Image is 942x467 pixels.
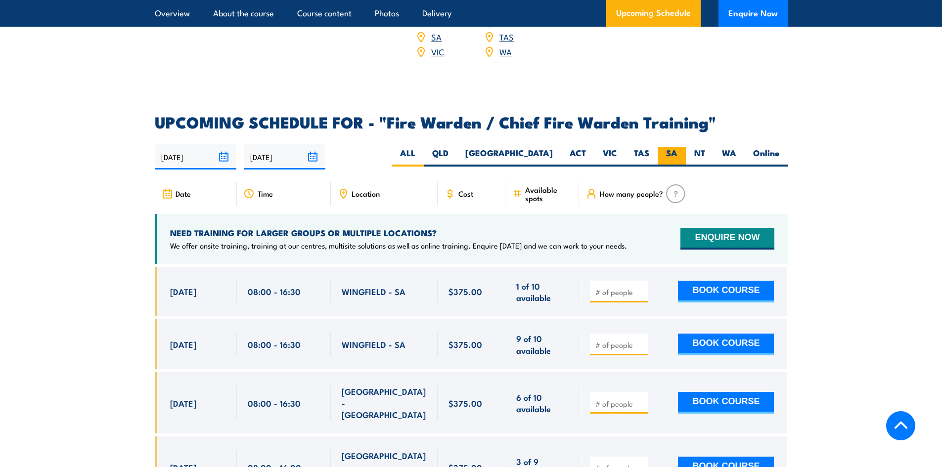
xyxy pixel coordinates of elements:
input: From date [155,144,236,170]
a: SA [431,31,442,42]
p: We offer onsite training, training at our centres, multisite solutions as well as online training... [170,241,627,251]
button: BOOK COURSE [678,392,774,414]
span: [DATE] [170,286,196,297]
button: ENQUIRE NOW [680,228,774,250]
span: 08:00 - 16:30 [248,286,301,297]
label: ALL [392,147,424,167]
span: [DATE] [170,397,196,409]
span: Location [352,189,380,198]
label: [GEOGRAPHIC_DATA] [457,147,561,167]
h4: NEED TRAINING FOR LARGER GROUPS OR MULTIPLE LOCATIONS? [170,227,627,238]
span: 6 of 10 available [516,391,568,415]
label: QLD [424,147,457,167]
a: VIC [431,45,444,57]
label: VIC [594,147,626,167]
label: TAS [626,147,658,167]
span: 1 of 10 available [516,280,568,303]
span: Cost [458,189,473,198]
span: Time [258,189,273,198]
input: To date [244,144,325,170]
input: # of people [595,399,645,409]
button: BOOK COURSE [678,281,774,302]
span: [DATE] [170,339,196,350]
span: Available spots [525,185,572,202]
button: BOOK COURSE [678,334,774,355]
a: TAS [499,31,514,42]
span: WINGFIELD - SA [342,339,405,350]
span: 08:00 - 16:30 [248,339,301,350]
a: WA [499,45,512,57]
span: $375.00 [449,339,482,350]
h2: UPCOMING SCHEDULE FOR - "Fire Warden / Chief Fire Warden Training" [155,115,788,128]
input: # of people [595,287,645,297]
span: 9 of 10 available [516,333,568,356]
span: $375.00 [449,286,482,297]
label: NT [686,147,714,167]
span: How many people? [600,189,663,198]
span: 08:00 - 16:30 [248,397,301,409]
label: ACT [561,147,594,167]
label: WA [714,147,745,167]
span: $375.00 [449,397,482,409]
span: [GEOGRAPHIC_DATA] - [GEOGRAPHIC_DATA] [342,385,427,420]
a: NT [431,16,442,28]
a: QLD [499,16,515,28]
span: WINGFIELD - SA [342,286,405,297]
label: Online [745,147,788,167]
span: Date [176,189,191,198]
label: SA [658,147,686,167]
input: # of people [595,340,645,350]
